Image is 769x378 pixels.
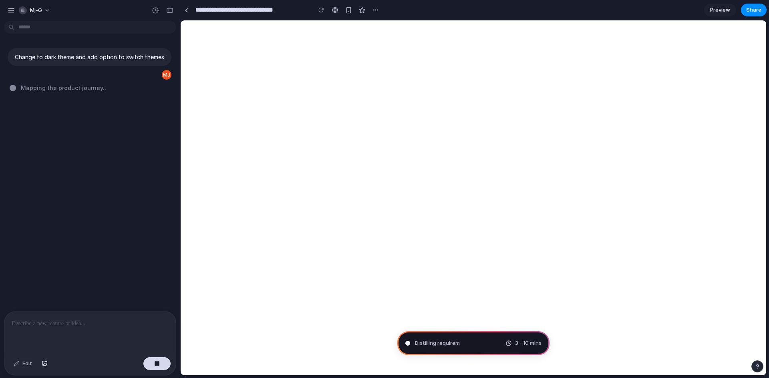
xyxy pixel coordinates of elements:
[515,339,542,347] span: 3 - 10 mins
[30,6,42,14] span: mj-g
[415,339,460,347] span: Distilling requirem
[704,4,736,16] a: Preview
[741,4,767,16] button: Share
[710,6,730,14] span: Preview
[16,4,54,17] button: mj-g
[15,53,164,61] p: Change to dark theme and add option to switch themes
[21,84,106,92] span: Mapping the product journey ..
[746,6,761,14] span: Share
